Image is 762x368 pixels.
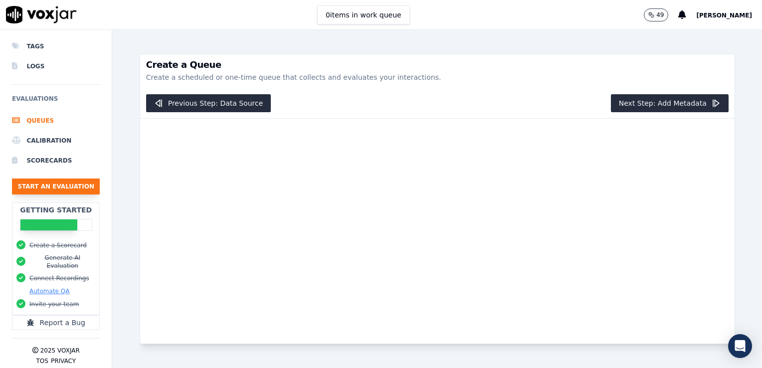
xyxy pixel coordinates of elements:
[29,287,69,295] button: Automate QA
[317,5,410,24] button: 0items in work queue
[12,131,100,151] a: Calibration
[728,334,752,358] div: Open Intercom Messenger
[12,111,100,131] a: Queues
[12,93,100,111] h6: Evaluations
[146,94,271,112] button: Previous Step: Data Source
[611,94,729,112] button: Next Step: Add Metadata
[656,11,664,19] p: 49
[12,315,100,330] button: Report a Bug
[29,254,95,270] button: Generate AI Evaluation
[146,60,729,69] h3: Create a Queue
[29,300,79,308] button: Invite your team
[696,9,762,21] button: [PERSON_NAME]
[6,6,77,23] img: voxjar logo
[696,12,752,19] span: [PERSON_NAME]
[29,241,87,249] button: Create a Scorecard
[12,56,100,76] a: Logs
[644,8,668,21] button: 49
[146,72,729,82] p: Create a scheduled or one-time queue that collects and evaluates your interactions.
[29,274,89,282] button: Connect Recordings
[644,8,678,21] button: 49
[12,179,100,194] button: Start an Evaluation
[20,205,92,215] h2: Getting Started
[51,357,76,365] button: Privacy
[12,36,100,56] a: Tags
[40,347,80,355] p: 2025 Voxjar
[36,357,48,365] button: TOS
[12,151,100,171] a: Scorecards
